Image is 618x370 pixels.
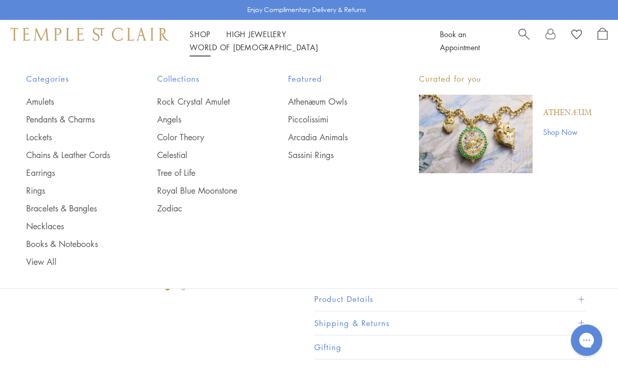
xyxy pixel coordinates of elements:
[314,311,587,335] button: Shipping & Returns
[26,72,115,85] span: Categories
[157,114,246,125] a: Angels
[571,28,582,43] a: View Wishlist
[288,149,377,161] a: Sassini Rings
[157,72,246,85] span: Collections
[157,96,246,107] a: Rock Crystal Amulet
[157,203,246,214] a: Zodiac
[26,185,115,196] a: Rings
[440,29,480,52] a: Book an Appointment
[157,131,246,143] a: Color Theory
[26,167,115,178] a: Earrings
[26,131,115,143] a: Lockets
[288,96,377,107] a: Athenæum Owls
[26,149,115,161] a: Chains & Leather Cords
[26,114,115,125] a: Pendants & Charms
[190,29,211,39] a: ShopShop
[543,126,592,138] a: Shop Now
[288,131,377,143] a: Arcadia Animals
[157,185,246,196] a: Royal Blue Moonstone
[26,238,115,250] a: Books & Notebooks
[288,114,377,125] a: Piccolissimi
[598,28,608,54] a: Open Shopping Bag
[543,107,592,119] a: Athenæum
[190,28,416,54] nav: Main navigation
[26,203,115,214] a: Bracelets & Bangles
[26,256,115,267] a: View All
[26,96,115,107] a: Amulets
[26,220,115,232] a: Necklaces
[157,167,246,178] a: Tree of Life
[226,29,286,39] a: High JewelleryHigh Jewellery
[419,72,592,85] p: Curated for you
[288,72,377,85] span: Featured
[10,28,169,40] img: Temple St. Clair
[247,5,366,15] p: Enjoy Complimentary Delivery & Returns
[566,321,608,360] iframe: Gorgias live chat messenger
[314,287,587,311] button: Product Details
[314,335,587,359] button: Gifting
[190,42,318,52] a: World of [DEMOGRAPHIC_DATA]World of [DEMOGRAPHIC_DATA]
[518,28,529,54] a: Search
[157,149,246,161] a: Celestial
